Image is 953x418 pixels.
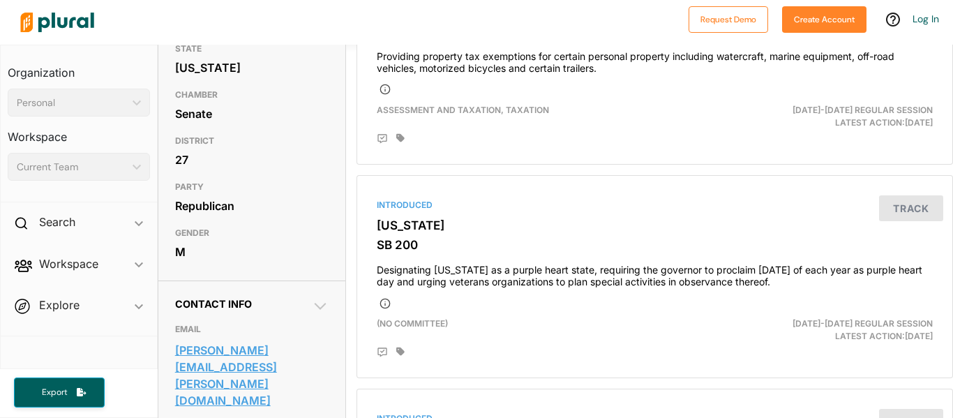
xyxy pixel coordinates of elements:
[175,57,329,78] div: [US_STATE]
[175,149,329,170] div: 27
[32,387,77,398] span: Export
[377,105,549,115] span: Assessment and Taxation, Taxation
[175,103,329,124] div: Senate
[782,6,866,33] button: Create Account
[793,105,933,115] span: [DATE]-[DATE] Regular Session
[377,44,933,75] h4: Providing property tax exemptions for certain personal property including watercraft, marine equi...
[377,238,933,252] h3: SB 200
[175,340,329,411] a: [PERSON_NAME][EMAIL_ADDRESS][PERSON_NAME][DOMAIN_NAME]
[366,318,751,343] div: (no committee)
[175,298,252,310] span: Contact Info
[377,257,933,288] h4: Designating [US_STATE] as a purple heart state, requiring the governor to proclaim [DATE] of each...
[175,321,329,338] h3: EMAIL
[396,347,405,357] div: Add tags
[377,218,933,232] h3: [US_STATE]
[175,87,329,103] h3: CHAMBER
[39,214,75,230] h2: Search
[751,318,943,343] div: Latest Action: [DATE]
[689,6,768,33] button: Request Demo
[17,96,127,110] div: Personal
[396,133,405,143] div: Add tags
[8,52,150,83] h3: Organization
[377,199,933,211] div: Introduced
[377,133,388,144] div: Add Position Statement
[17,160,127,174] div: Current Team
[175,133,329,149] h3: DISTRICT
[751,104,943,129] div: Latest Action: [DATE]
[793,318,933,329] span: [DATE]-[DATE] Regular Session
[913,13,939,25] a: Log In
[879,195,943,221] button: Track
[14,378,105,408] button: Export
[782,11,866,26] a: Create Account
[377,347,388,358] div: Add Position Statement
[689,11,768,26] a: Request Demo
[175,241,329,262] div: M
[175,179,329,195] h3: PARTY
[175,195,329,216] div: Republican
[175,225,329,241] h3: GENDER
[175,40,329,57] h3: STATE
[8,117,150,147] h3: Workspace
